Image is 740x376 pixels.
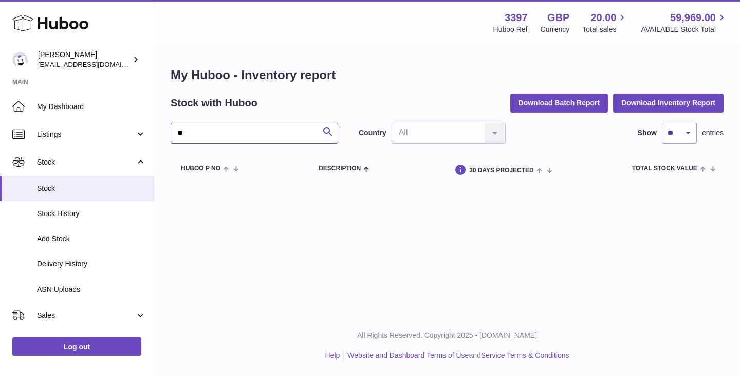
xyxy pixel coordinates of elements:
label: Country [359,128,386,138]
a: Log out [12,337,141,356]
span: 30 DAYS PROJECTED [469,167,534,174]
img: sales@canchema.com [12,52,28,67]
h1: My Huboo - Inventory report [171,67,724,83]
span: 59,969.00 [670,11,716,25]
span: Sales [37,311,135,320]
span: [EMAIL_ADDRESS][DOMAIN_NAME] [38,60,151,68]
button: Download Batch Report [510,94,608,112]
button: Download Inventory Report [613,94,724,112]
strong: 3397 [505,11,528,25]
span: ASN Uploads [37,284,146,294]
a: 20.00 Total sales [582,11,628,34]
span: Total sales [582,25,628,34]
div: [PERSON_NAME] [38,50,131,69]
a: 59,969.00 AVAILABLE Stock Total [641,11,728,34]
span: 20.00 [590,11,616,25]
span: Total stock value [632,165,697,172]
label: Show [638,128,657,138]
span: Add Stock [37,234,146,244]
div: Huboo Ref [493,25,528,34]
div: Currency [541,25,570,34]
h2: Stock with Huboo [171,96,257,110]
span: Huboo P no [181,165,220,172]
span: Stock [37,184,146,193]
span: entries [702,128,724,138]
p: All Rights Reserved. Copyright 2025 - [DOMAIN_NAME] [162,331,732,341]
li: and [344,351,569,361]
span: AVAILABLE Stock Total [641,25,728,34]
a: Service Terms & Conditions [481,351,569,360]
span: Stock History [37,209,146,219]
span: Stock [37,157,135,167]
strong: GBP [547,11,569,25]
span: Delivery History [37,259,146,269]
span: My Dashboard [37,102,146,112]
span: Listings [37,130,135,139]
a: Help [325,351,340,360]
a: Website and Dashboard Terms of Use [347,351,469,360]
span: Description [319,165,361,172]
